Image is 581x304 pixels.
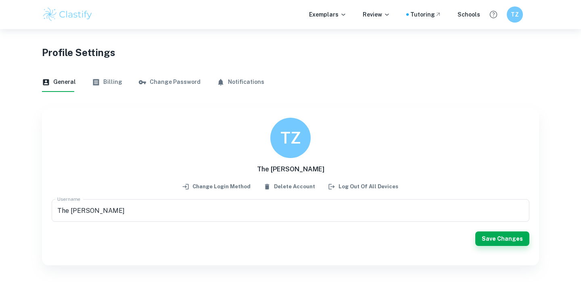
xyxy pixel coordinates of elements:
[327,181,400,193] button: Log out of all devices
[42,45,539,60] h1: Profile Settings
[510,10,520,19] h6: TZ
[280,125,301,151] h6: TZ
[181,181,253,193] button: Change login method
[487,8,500,21] button: Help and Feedback
[217,73,264,92] button: Notifications
[42,6,93,23] img: Clastify logo
[475,231,529,246] button: Save Changes
[458,10,480,19] a: Schools
[57,196,80,202] label: Username
[507,6,523,23] button: TZ
[138,73,201,92] button: Change Password
[309,10,347,19] p: Exemplars
[92,73,122,92] button: Billing
[257,164,324,174] h6: The [PERSON_NAME]
[42,73,76,92] button: General
[410,10,441,19] a: Tutoring
[262,181,317,193] button: Delete Account
[363,10,390,19] p: Review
